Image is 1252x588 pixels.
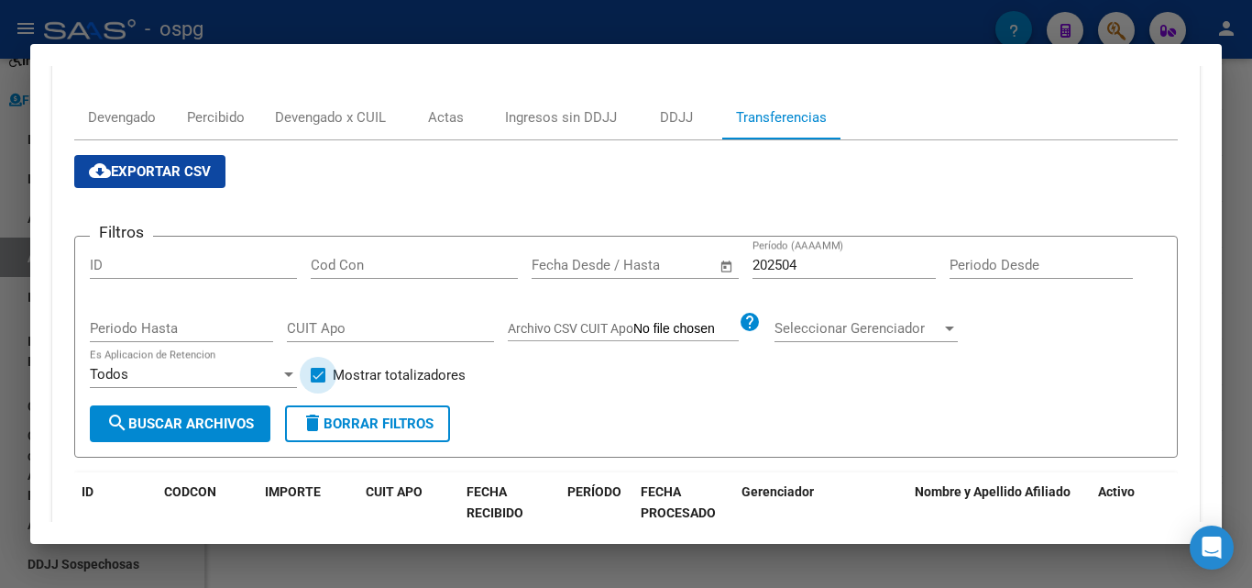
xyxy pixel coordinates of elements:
[736,107,827,128] div: Transferencias
[74,472,157,533] datatable-header-cell: ID
[467,484,523,520] span: FECHA RECIBIDO
[774,320,941,337] span: Seleccionar Gerenciador
[641,484,716,520] span: FECHA PROCESADO
[532,257,606,273] input: Fecha inicio
[366,484,423,499] span: CUIT APO
[907,472,1091,533] datatable-header-cell: Nombre y Apellido Afiliado
[90,366,128,383] span: Todos
[459,472,560,533] datatable-header-cell: FECHA RECIBIDO
[333,364,466,386] span: Mostrar totalizadores
[265,484,321,499] span: IMPORTE
[428,107,464,128] div: Actas
[157,472,221,533] datatable-header-cell: CODCON
[508,321,633,336] span: Archivo CSV CUIT Apo
[1190,526,1234,570] div: Open Intercom Messenger
[734,472,907,533] datatable-header-cell: Gerenciador
[74,155,225,188] button: Exportar CSV
[1098,484,1135,499] span: Activo
[633,472,734,533] datatable-header-cell: FECHA PROCESADO
[505,107,617,128] div: Ingresos sin DDJJ
[106,412,128,434] mat-icon: search
[258,472,358,533] datatable-header-cell: IMPORTE
[739,311,761,333] mat-icon: help
[567,484,621,499] span: PERÍODO
[633,321,739,338] input: Archivo CSV CUIT Apo
[560,472,633,533] datatable-header-cell: PERÍODO
[275,107,386,128] div: Devengado x CUIL
[187,107,245,128] div: Percibido
[88,107,156,128] div: Devengado
[164,484,216,499] span: CODCON
[915,484,1071,499] span: Nombre y Apellido Afiliado
[302,412,324,434] mat-icon: delete
[89,163,211,180] span: Exportar CSV
[741,484,814,499] span: Gerenciador
[90,405,270,442] button: Buscar Archivos
[285,405,450,442] button: Borrar Filtros
[660,107,693,128] div: DDJJ
[622,257,711,273] input: Fecha fin
[358,472,459,533] datatable-header-cell: CUIT APO
[106,416,254,432] span: Buscar Archivos
[82,484,93,499] span: ID
[302,416,434,432] span: Borrar Filtros
[717,256,738,277] button: Open calendar
[90,222,153,242] h3: Filtros
[1091,472,1164,533] datatable-header-cell: Activo
[89,160,111,182] mat-icon: cloud_download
